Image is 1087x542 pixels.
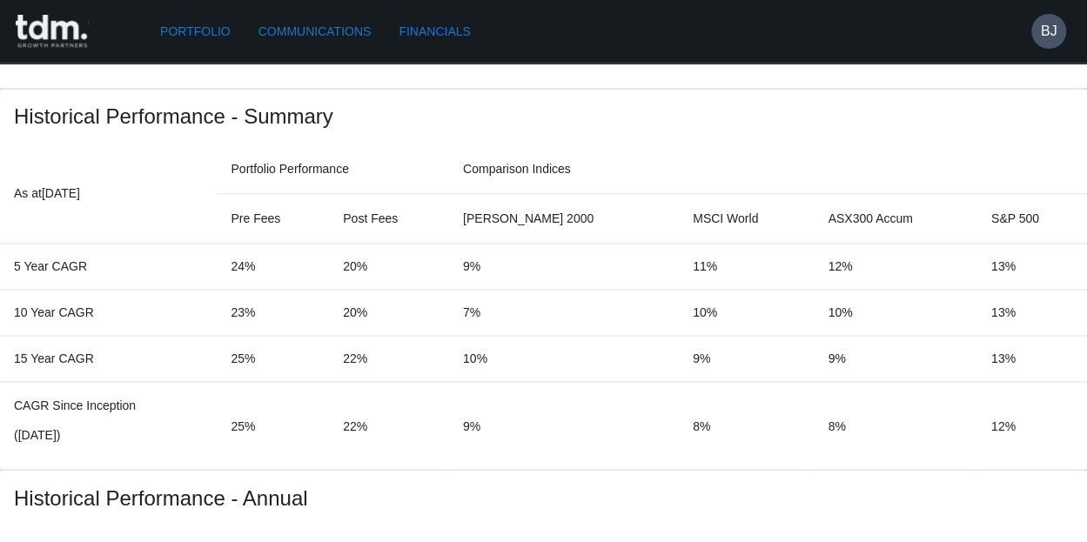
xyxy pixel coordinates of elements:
[679,289,814,335] td: 10%
[449,289,679,335] td: 7%
[814,381,976,469] td: 8%
[329,381,449,469] td: 22%
[252,16,379,48] a: Communications
[217,193,329,243] th: Pre Fees
[14,183,203,204] p: As at [DATE]
[977,193,1087,243] th: S&P 500
[153,16,238,48] a: Portfolio
[217,289,329,335] td: 23%
[392,16,477,48] a: Financials
[329,243,449,289] td: 20%
[449,335,679,381] td: 10%
[977,289,1087,335] td: 13%
[814,193,976,243] th: ASX300 Accum
[449,243,679,289] td: 9%
[329,289,449,335] td: 20%
[1031,14,1066,49] button: BJ
[449,193,679,243] th: [PERSON_NAME] 2000
[217,144,448,194] th: Portfolio Performance
[679,381,814,469] td: 8%
[1041,21,1057,42] h6: BJ
[217,381,329,469] td: 25%
[679,193,814,243] th: MSCI World
[217,335,329,381] td: 25%
[14,103,1073,130] span: Historical Performance - Summary
[814,243,976,289] td: 12%
[14,484,1073,512] span: Historical Performance - Annual
[814,289,976,335] td: 10%
[977,381,1087,469] td: 12%
[977,243,1087,289] td: 13%
[449,144,1087,194] th: Comparison Indices
[679,243,814,289] td: 11%
[679,335,814,381] td: 9%
[977,335,1087,381] td: 13%
[814,335,976,381] td: 9%
[329,193,449,243] th: Post Fees
[329,335,449,381] td: 22%
[217,243,329,289] td: 24%
[14,425,203,443] p: ( [DATE] )
[449,381,679,469] td: 9%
